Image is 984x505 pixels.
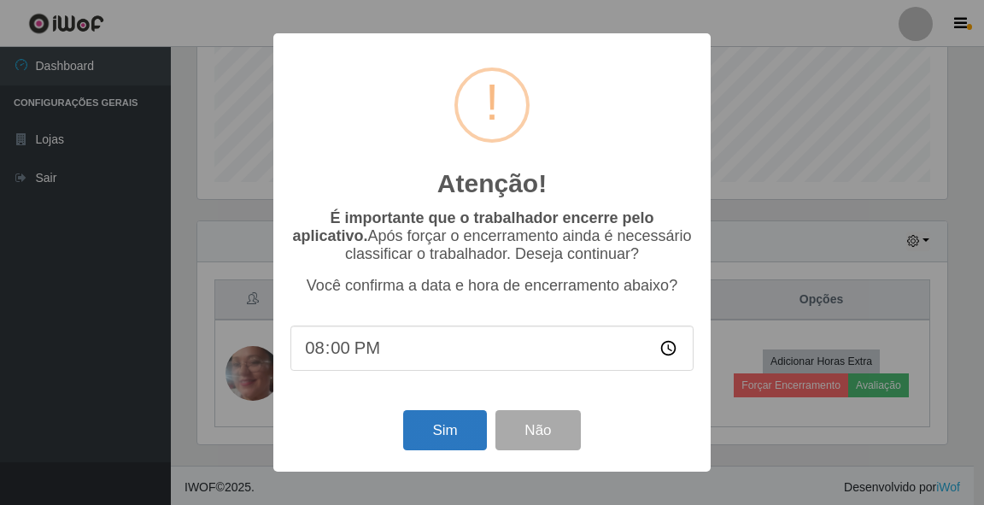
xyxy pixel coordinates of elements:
[437,168,547,199] h2: Atenção!
[290,209,694,263] p: Após forçar o encerramento ainda é necessário classificar o trabalhador. Deseja continuar?
[292,209,653,244] b: É importante que o trabalhador encerre pelo aplicativo.
[403,410,486,450] button: Sim
[495,410,580,450] button: Não
[290,277,694,295] p: Você confirma a data e hora de encerramento abaixo?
